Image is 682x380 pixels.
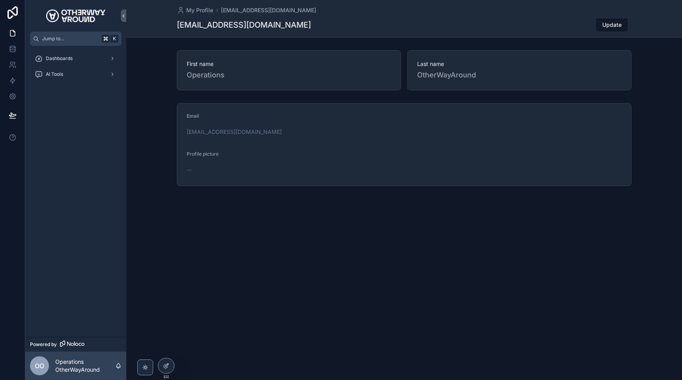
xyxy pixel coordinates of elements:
p: Operations OtherWayAround [55,358,115,374]
span: Jump to... [42,36,99,42]
img: App logo [46,9,105,22]
span: OtherWayAround [417,70,622,81]
a: AI Tools [30,67,122,81]
button: Jump to...K [30,32,122,46]
span: OO [35,361,44,371]
a: [EMAIL_ADDRESS][DOMAIN_NAME] [221,6,316,14]
a: [EMAIL_ADDRESS][DOMAIN_NAME] [187,128,282,136]
span: AI Tools [46,71,63,77]
span: Update [602,21,622,29]
a: Powered by [25,337,126,352]
span: My Profile [186,6,213,14]
span: -- [187,166,191,174]
h1: [EMAIL_ADDRESS][DOMAIN_NAME] [177,19,311,30]
a: Dashboards [30,51,122,66]
span: Profile picture [187,151,219,157]
span: Operations [187,70,391,81]
span: Email [187,113,199,119]
span: First name [187,60,391,68]
span: Last name [417,60,622,68]
span: K [111,36,118,42]
a: My Profile [177,6,213,14]
div: scrollable content [25,46,126,92]
button: Update [596,18,628,32]
span: Powered by [30,341,57,348]
span: Dashboards [46,55,73,62]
